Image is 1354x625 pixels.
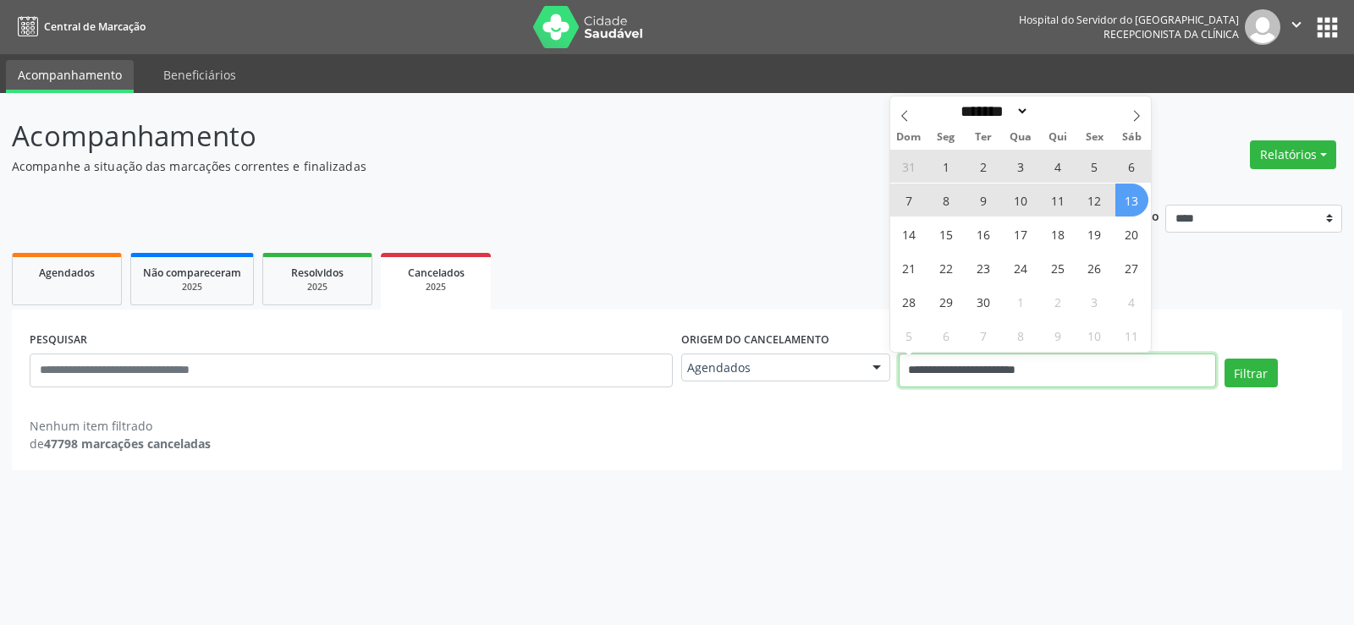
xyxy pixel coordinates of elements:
select: Month [955,102,1030,120]
span: Setembro 6, 2025 [1115,150,1148,183]
span: Setembro 7, 2025 [892,184,925,217]
img: img [1245,9,1280,45]
div: Hospital do Servidor do [GEOGRAPHIC_DATA] [1019,13,1239,27]
label: Origem do cancelamento [681,327,829,354]
span: Central de Marcação [44,19,146,34]
span: Setembro 28, 2025 [892,285,925,318]
span: Outubro 7, 2025 [966,319,999,352]
span: Qui [1039,132,1076,143]
a: Acompanhamento [6,60,134,93]
span: Setembro 18, 2025 [1041,217,1074,250]
span: Outubro 11, 2025 [1115,319,1148,352]
span: Setembro 5, 2025 [1078,150,1111,183]
span: Outubro 8, 2025 [1004,319,1037,352]
span: Agosto 31, 2025 [892,150,925,183]
span: Agendados [687,359,856,376]
span: Setembro 27, 2025 [1115,251,1148,284]
span: Setembro 26, 2025 [1078,251,1111,284]
span: Cancelados [408,266,465,280]
button: apps [1313,13,1342,42]
span: Recepcionista da clínica [1104,27,1239,41]
span: Outubro 1, 2025 [1004,285,1037,318]
button: Relatórios [1250,140,1336,169]
button:  [1280,9,1313,45]
span: Setembro 24, 2025 [1004,251,1037,284]
span: Qua [1002,132,1039,143]
span: Setembro 16, 2025 [966,217,999,250]
span: Setembro 13, 2025 [1115,184,1148,217]
span: Setembro 25, 2025 [1041,251,1074,284]
span: Setembro 1, 2025 [929,150,962,183]
span: Outubro 4, 2025 [1115,285,1148,318]
a: Central de Marcação [12,13,146,41]
p: Acompanhe a situação das marcações correntes e finalizadas [12,157,943,175]
span: Setembro 15, 2025 [929,217,962,250]
span: Outubro 9, 2025 [1041,319,1074,352]
span: Outubro 2, 2025 [1041,285,1074,318]
span: Outubro 5, 2025 [892,319,925,352]
span: Setembro 19, 2025 [1078,217,1111,250]
span: Não compareceram [143,266,241,280]
span: Setembro 3, 2025 [1004,150,1037,183]
span: Setembro 9, 2025 [966,184,999,217]
p: Acompanhamento [12,115,943,157]
span: Setembro 12, 2025 [1078,184,1111,217]
span: Resolvidos [291,266,344,280]
span: Setembro 21, 2025 [892,251,925,284]
span: Setembro 4, 2025 [1041,150,1074,183]
span: Setembro 23, 2025 [966,251,999,284]
span: Setembro 17, 2025 [1004,217,1037,250]
div: de [30,435,211,452]
label: PESQUISAR [30,327,87,354]
i:  [1287,15,1306,34]
span: Setembro 29, 2025 [929,285,962,318]
strong: 47798 marcações canceladas [44,436,211,452]
span: Setembro 11, 2025 [1041,184,1074,217]
span: Outubro 6, 2025 [929,319,962,352]
div: 2025 [393,281,479,293]
span: Setembro 10, 2025 [1004,184,1037,217]
span: Sex [1076,132,1114,143]
div: 2025 [143,281,241,293]
span: Setembro 20, 2025 [1115,217,1148,250]
span: Outubro 10, 2025 [1078,319,1111,352]
span: Ter [965,132,1002,143]
span: Setembro 8, 2025 [929,184,962,217]
span: Agendados [39,266,95,280]
span: Setembro 30, 2025 [966,285,999,318]
button: Filtrar [1225,359,1278,387]
span: Setembro 22, 2025 [929,251,962,284]
a: Beneficiários [151,60,248,90]
span: Setembro 14, 2025 [892,217,925,250]
span: Sáb [1114,132,1151,143]
span: Seg [927,132,965,143]
span: Outubro 3, 2025 [1078,285,1111,318]
span: Dom [890,132,927,143]
div: 2025 [275,281,360,293]
div: Nenhum item filtrado [30,417,211,435]
span: Setembro 2, 2025 [966,150,999,183]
